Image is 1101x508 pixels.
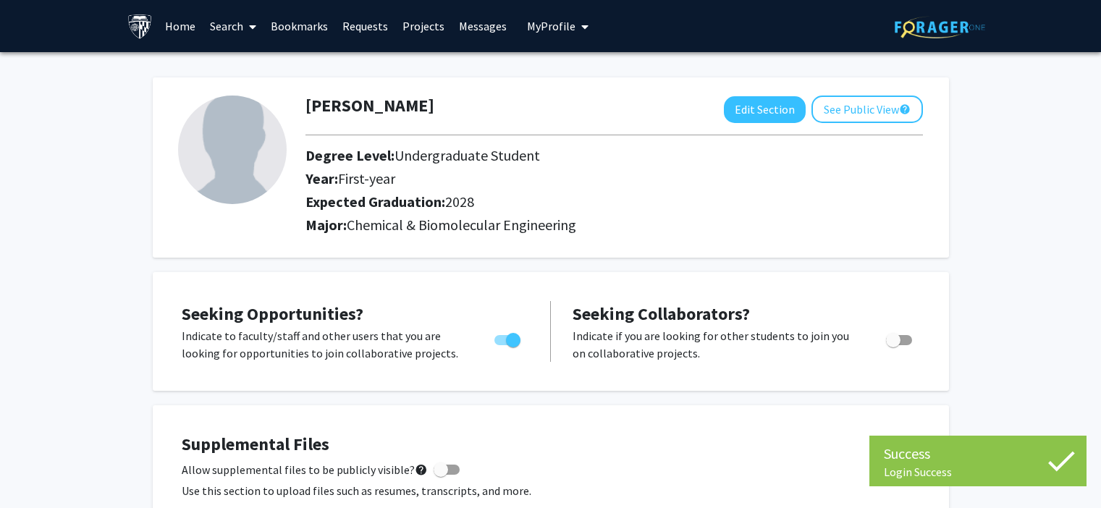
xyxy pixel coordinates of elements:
[573,327,859,362] p: Indicate if you are looking for other students to join you on collaborative projects.
[895,16,985,38] img: ForagerOne Logo
[305,216,923,234] h2: Major:
[203,1,263,51] a: Search
[305,170,842,187] h2: Year:
[338,169,395,187] span: First-year
[335,1,395,51] a: Requests
[263,1,335,51] a: Bookmarks
[452,1,514,51] a: Messages
[395,1,452,51] a: Projects
[182,461,428,478] span: Allow supplemental files to be publicly visible?
[305,147,842,164] h2: Degree Level:
[182,302,363,325] span: Seeking Opportunities?
[884,443,1072,465] div: Success
[884,465,1072,479] div: Login Success
[182,327,467,362] p: Indicate to faculty/staff and other users that you are looking for opportunities to join collabor...
[182,482,920,499] p: Use this section to upload files such as resumes, transcripts, and more.
[305,96,434,117] h1: [PERSON_NAME]
[489,327,528,349] div: Toggle
[158,1,203,51] a: Home
[395,146,540,164] span: Undergraduate Student
[182,434,920,455] h4: Supplemental Files
[415,461,428,478] mat-icon: help
[127,14,153,39] img: Johns Hopkins University Logo
[811,96,923,123] button: See Public View
[347,216,576,234] span: Chemical & Biomolecular Engineering
[527,19,575,33] span: My Profile
[880,327,920,349] div: Toggle
[899,101,911,118] mat-icon: help
[445,192,474,211] span: 2028
[305,193,842,211] h2: Expected Graduation:
[178,96,287,204] img: Profile Picture
[724,96,806,123] button: Edit Section
[573,302,750,325] span: Seeking Collaborators?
